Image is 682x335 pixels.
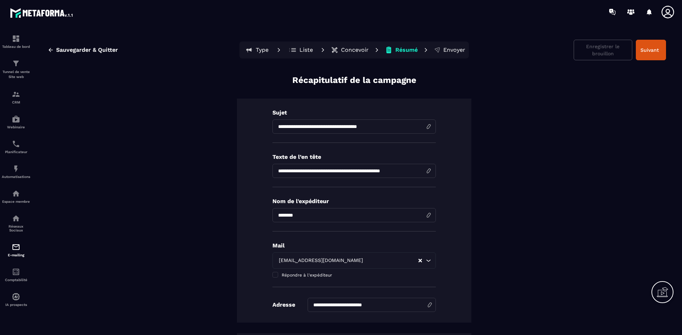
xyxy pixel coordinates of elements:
[12,243,20,251] img: email
[2,200,30,203] p: Espace membre
[418,258,422,263] button: Clear Selected
[2,54,30,85] a: formationformationTunnel de vente Site web
[272,153,436,160] p: Texte de l’en tête
[12,268,20,276] img: accountant
[10,6,74,19] img: logo
[432,43,467,57] button: Envoyer
[2,209,30,238] a: social-networksocial-networkRéseaux Sociaux
[2,69,30,79] p: Tunnel de vente Site web
[42,44,123,56] button: Sauvegarder & Quitter
[2,110,30,134] a: automationsautomationsWebinaire
[12,34,20,43] img: formation
[341,46,369,54] p: Concevoir
[383,43,420,57] button: Résumé
[12,292,20,301] img: automations
[285,43,317,57] button: Liste
[2,238,30,262] a: emailemailE-mailing
[2,303,30,307] p: IA prospects
[2,29,30,54] a: formationformationTableau de bord
[443,46,465,54] p: Envoyer
[12,59,20,68] img: formation
[2,134,30,159] a: schedulerschedulerPlanificateur
[2,45,30,49] p: Tableau de bord
[2,262,30,287] a: accountantaccountantComptabilité
[12,164,20,173] img: automations
[636,40,666,60] button: Suivant
[256,46,269,54] p: Type
[2,224,30,232] p: Réseaux Sociaux
[56,46,118,54] span: Sauvegarder & Quitter
[277,257,364,264] span: [EMAIL_ADDRESS][DOMAIN_NAME]
[292,74,416,86] p: Récapitulatif de la campagne
[282,273,332,278] span: Répondre à l'expéditeur
[272,198,436,205] p: Nom de l'expéditeur
[299,46,313,54] p: Liste
[272,242,436,249] p: Mail
[12,189,20,198] img: automations
[2,184,30,209] a: automationsautomationsEspace membre
[241,43,273,57] button: Type
[395,46,418,54] p: Résumé
[2,159,30,184] a: automationsautomationsAutomatisations
[329,43,371,57] button: Concevoir
[12,90,20,99] img: formation
[2,253,30,257] p: E-mailing
[272,109,436,116] p: Sujet
[2,175,30,179] p: Automatisations
[2,85,30,110] a: formationformationCRM
[2,125,30,129] p: Webinaire
[12,214,20,223] img: social-network
[2,100,30,104] p: CRM
[2,150,30,154] p: Planificateur
[2,278,30,282] p: Comptabilité
[272,252,436,269] div: Search for option
[272,301,295,308] p: Adresse
[12,140,20,148] img: scheduler
[12,115,20,123] img: automations
[364,257,418,264] input: Search for option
